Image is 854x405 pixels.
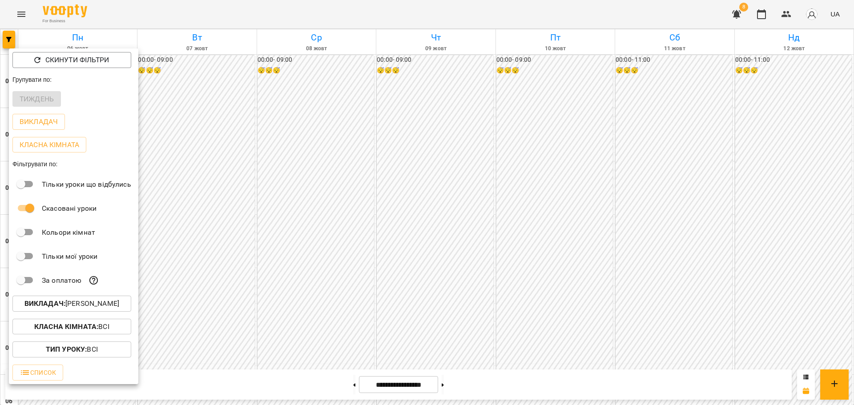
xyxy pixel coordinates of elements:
button: Список [12,365,63,381]
div: Фільтрувати по: [9,156,138,172]
b: Класна кімната : [34,322,98,331]
p: Скасовані уроки [42,203,97,214]
div: Групувати по: [9,72,138,88]
button: Викладач:[PERSON_NAME] [12,296,131,312]
p: Викладач [20,116,58,127]
p: Скинути фільтри [45,55,109,65]
b: Тип Уроку : [46,345,87,353]
button: Тип Уроку:Всі [12,341,131,357]
button: Скинути фільтри [12,52,131,68]
button: Класна кімната:Всі [12,319,131,335]
p: Кольори кімнат [42,227,95,238]
b: Викладач : [24,299,65,308]
button: Викладач [12,114,65,130]
p: За оплатою [42,275,81,286]
p: Всі [34,321,109,332]
p: [PERSON_NAME] [24,298,119,309]
span: Список [20,367,56,378]
p: Тільки уроки що відбулись [42,179,131,190]
p: Тільки мої уроки [42,251,97,262]
p: Класна кімната [20,140,79,150]
p: Всі [46,344,98,355]
button: Класна кімната [12,137,86,153]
